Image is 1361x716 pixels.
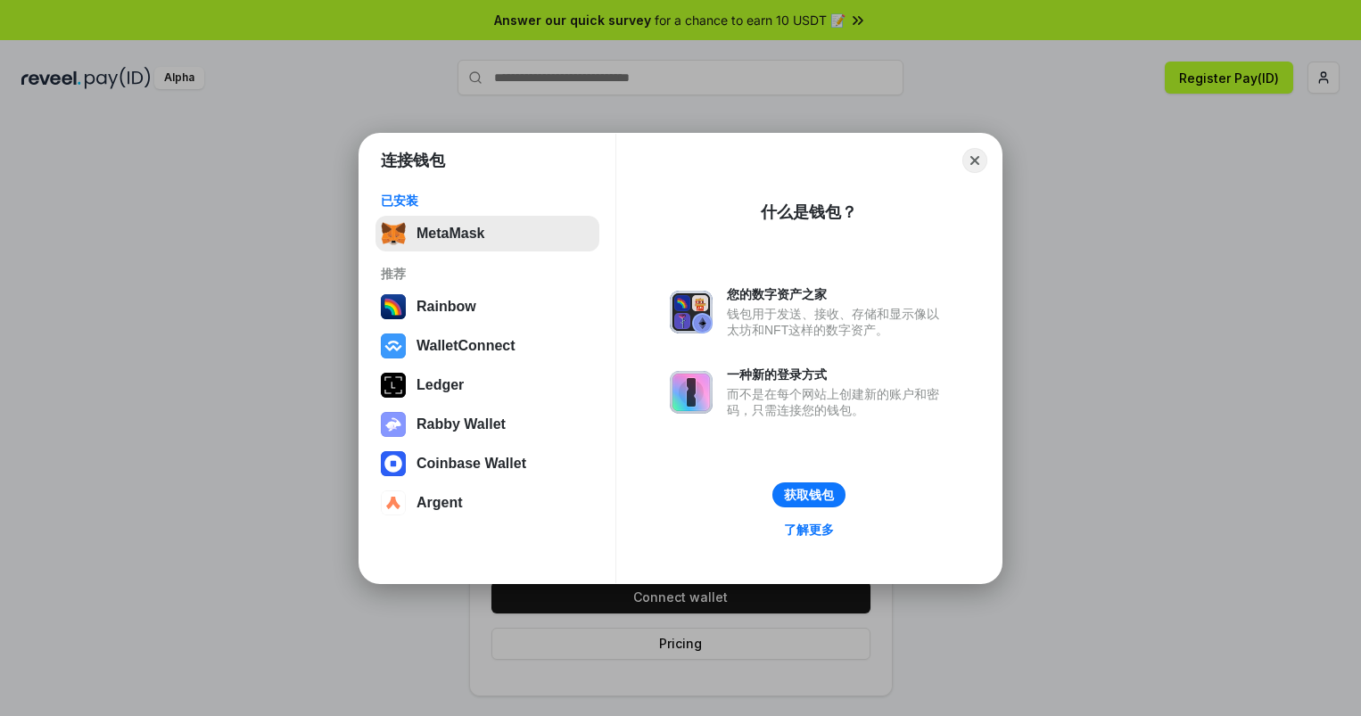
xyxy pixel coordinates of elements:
div: 获取钱包 [784,487,834,503]
img: svg+xml,%3Csvg%20width%3D%22120%22%20height%3D%22120%22%20viewBox%3D%220%200%20120%20120%22%20fil... [381,294,406,319]
div: Rainbow [417,299,476,315]
a: 了解更多 [773,518,845,541]
button: Rabby Wallet [375,407,599,442]
div: Argent [417,495,463,511]
button: MetaMask [375,216,599,251]
img: svg+xml,%3Csvg%20xmlns%3D%22http%3A%2F%2Fwww.w3.org%2F2000%2Fsvg%22%20fill%3D%22none%22%20viewBox... [670,291,713,333]
button: Ledger [375,367,599,403]
div: 您的数字资产之家 [727,286,948,302]
div: 推荐 [381,266,594,282]
div: 钱包用于发送、接收、存储和显示像以太坊和NFT这样的数字资产。 [727,306,948,338]
button: WalletConnect [375,328,599,364]
img: svg+xml,%3Csvg%20fill%3D%22none%22%20height%3D%2233%22%20viewBox%3D%220%200%2035%2033%22%20width%... [381,221,406,246]
div: Ledger [417,377,464,393]
img: svg+xml,%3Csvg%20xmlns%3D%22http%3A%2F%2Fwww.w3.org%2F2000%2Fsvg%22%20fill%3D%22none%22%20viewBox... [670,371,713,414]
button: Rainbow [375,289,599,325]
div: WalletConnect [417,338,516,354]
img: svg+xml,%3Csvg%20xmlns%3D%22http%3A%2F%2Fwww.w3.org%2F2000%2Fsvg%22%20fill%3D%22none%22%20viewBox... [381,412,406,437]
div: Rabby Wallet [417,416,506,432]
div: 什么是钱包？ [761,202,857,223]
img: svg+xml,%3Csvg%20width%3D%2228%22%20height%3D%2228%22%20viewBox%3D%220%200%2028%2028%22%20fill%3D... [381,451,406,476]
div: MetaMask [417,226,484,242]
div: Coinbase Wallet [417,456,526,472]
button: 获取钱包 [772,482,845,507]
button: Close [962,148,987,173]
div: 而不是在每个网站上创建新的账户和密码，只需连接您的钱包。 [727,386,948,418]
div: 了解更多 [784,522,834,538]
div: 一种新的登录方式 [727,366,948,383]
img: svg+xml,%3Csvg%20width%3D%2228%22%20height%3D%2228%22%20viewBox%3D%220%200%2028%2028%22%20fill%3D... [381,490,406,515]
div: 已安装 [381,193,594,209]
img: svg+xml,%3Csvg%20width%3D%2228%22%20height%3D%2228%22%20viewBox%3D%220%200%2028%2028%22%20fill%3D... [381,333,406,358]
button: Coinbase Wallet [375,446,599,481]
h1: 连接钱包 [381,150,445,171]
button: Argent [375,485,599,521]
img: svg+xml,%3Csvg%20xmlns%3D%22http%3A%2F%2Fwww.w3.org%2F2000%2Fsvg%22%20width%3D%2228%22%20height%3... [381,373,406,398]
